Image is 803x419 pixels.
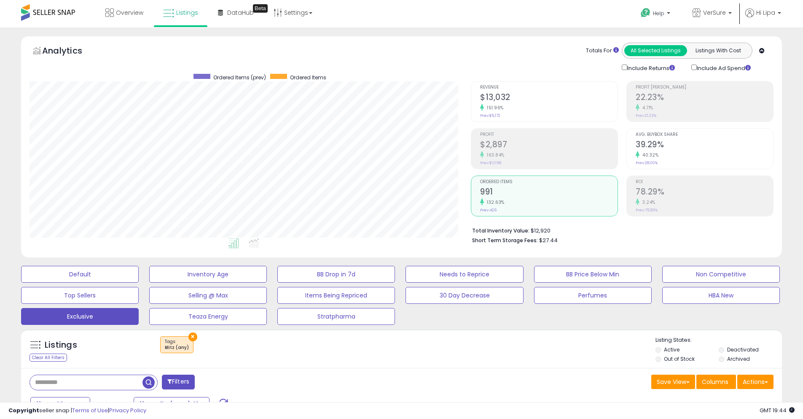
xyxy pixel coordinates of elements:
[165,345,189,351] div: Blitz (any)
[634,1,679,27] a: Help
[480,92,618,104] h2: $13,032
[664,346,679,353] label: Active
[636,208,658,213] small: Prev: 75.83%
[636,140,773,151] h2: 39.29%
[480,140,618,151] h2: $2,897
[472,225,767,235] li: $12,920
[639,152,658,158] small: 40.32%
[653,10,664,17] span: Help
[737,375,773,389] button: Actions
[636,180,773,184] span: ROI
[480,113,500,118] small: Prev: $5,172
[651,375,695,389] button: Save View
[687,45,749,56] button: Listings With Cost
[534,287,652,304] button: Perfumes
[406,287,523,304] button: 30 Day Decrease
[253,4,268,13] div: Tooltip anchor
[21,266,139,283] button: Default
[480,208,497,213] small: Prev: 426
[636,187,773,198] h2: 78.29%
[586,47,619,55] div: Totals For
[615,63,685,73] div: Include Returns
[149,287,267,304] button: Selling @ Max
[756,8,775,17] span: Hi Lipa
[484,199,505,205] small: 132.63%
[480,85,618,90] span: Revenue
[21,308,139,325] button: Exclusive
[72,406,108,414] a: Terms of Use
[277,266,395,283] button: BB Drop in 7d
[30,354,67,362] div: Clear All Filters
[639,105,653,111] small: 4.71%
[484,105,504,111] small: 151.96%
[277,287,395,304] button: Items Being Repriced
[636,113,656,118] small: Prev: 21.23%
[162,375,195,389] button: Filters
[484,152,505,158] small: 163.84%
[8,407,146,415] div: seller snap | |
[745,8,781,27] a: Hi Lipa
[472,227,529,234] b: Total Inventory Value:
[165,338,189,351] span: Tags :
[43,400,80,408] span: Last 30 Days
[21,287,139,304] button: Top Sellers
[664,355,695,362] label: Out of Stock
[480,187,618,198] h2: 991
[8,406,39,414] strong: Copyright
[480,132,618,137] span: Profit
[636,132,773,137] span: Avg. Buybox Share
[277,308,395,325] button: Stratpharma
[406,266,523,283] button: Needs to Reprice
[727,346,759,353] label: Deactivated
[639,199,655,205] small: 3.24%
[703,8,726,17] span: VerSure
[109,406,146,414] a: Privacy Policy
[727,355,750,362] label: Archived
[480,180,618,184] span: Ordered Items
[472,237,538,244] b: Short Term Storage Fees:
[213,74,266,81] span: Ordered Items (prev)
[662,287,780,304] button: HBA New
[134,397,209,411] button: Jun-11 - [DATE]-10
[227,8,254,17] span: DataHub
[534,266,652,283] button: BB Price Below Min
[480,160,501,165] small: Prev: $1,098
[188,332,197,341] button: ×
[42,45,99,59] h5: Analytics
[685,63,764,73] div: Include Ad Spend
[760,406,795,414] span: 2025-08-11 19:44 GMT
[149,266,267,283] button: Inventory Age
[30,397,90,411] button: Last 30 Days
[539,236,558,244] span: $27.44
[636,160,658,165] small: Prev: 28.00%
[655,336,782,344] p: Listing States:
[91,401,130,409] span: Compared to:
[636,92,773,104] h2: 22.23%
[662,266,780,283] button: Non Competitive
[290,74,326,81] span: Ordered Items
[116,8,143,17] span: Overview
[640,8,651,18] i: Get Help
[624,45,687,56] button: All Selected Listings
[702,378,728,386] span: Columns
[696,375,736,389] button: Columns
[146,400,199,408] span: Jun-11 - [DATE]-10
[636,85,773,90] span: Profit [PERSON_NAME]
[149,308,267,325] button: Teaza Energy
[45,339,77,351] h5: Listings
[176,8,198,17] span: Listings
